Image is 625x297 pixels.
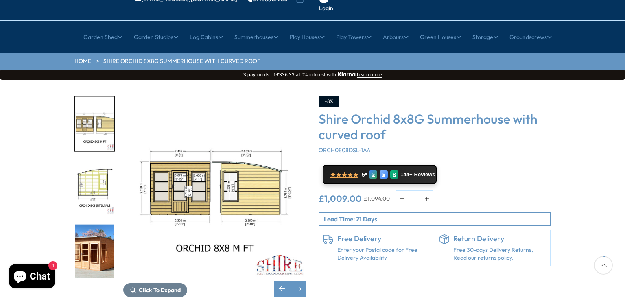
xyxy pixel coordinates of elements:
[274,281,290,297] div: Previous slide
[472,27,498,47] a: Storage
[74,96,115,152] div: 3 / 11
[337,234,431,243] h6: Free Delivery
[319,111,551,142] h3: Shire Orchid 8x8G Summerhouse with curved roof
[453,246,546,262] p: Free 30-days Delivery Returns, Read our returns policy.
[103,57,260,66] a: Shire Orchid 8x8G Summerhouse with curved roof
[75,161,114,215] img: Orchid8x8INTERNALS_301e61fd-1102-4e38-9286-eec00ddeb622_200x200.jpg
[337,246,431,262] a: Enter your Postal code for Free Delivery Availability
[290,27,325,47] a: Play Houses
[323,165,437,184] a: ★★★★★ 5* G E R 144+ Reviews
[290,281,306,297] div: Next slide
[123,96,306,297] div: 3 / 11
[190,27,223,47] a: Log Cabins
[75,97,114,151] img: Orchid8x8MFT_093d7b0c-e1ec-4585-bcdd-52c32130b002_200x200.jpg
[369,170,377,179] div: G
[74,57,91,66] a: HOME
[390,170,398,179] div: R
[324,215,550,223] p: Lead Time: 21 Days
[380,170,388,179] div: E
[336,27,372,47] a: Play Towers
[74,160,115,216] div: 4 / 11
[139,286,181,294] span: Click To Expand
[123,283,187,297] button: Click To Expand
[400,171,412,178] span: 144+
[134,27,178,47] a: Garden Studios
[330,171,358,179] span: ★★★★★
[7,264,57,290] inbox-online-store-chat: Shopify online store chat
[420,27,461,47] a: Green Houses
[123,96,306,279] img: Shire Orchid 8x8G Summerhouse with curved roof - Best Shed
[74,223,115,279] div: 5 / 11
[453,234,546,243] h6: Return Delivery
[383,27,409,47] a: Arbours
[234,27,278,47] a: Summerhouses
[509,27,552,47] a: Groundscrews
[319,146,371,154] span: ORCH0808DSL-1AA
[319,194,362,203] ins: £1,009.00
[83,27,122,47] a: Garden Shed
[319,96,339,107] div: -8%
[75,224,114,278] img: DSC_0042_36f65807-b4f6-41b9-9b5e-82db8f0d9d16_200x200.jpg
[319,4,333,13] a: Login
[364,196,390,201] del: £1,094.00
[414,171,435,178] span: Reviews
